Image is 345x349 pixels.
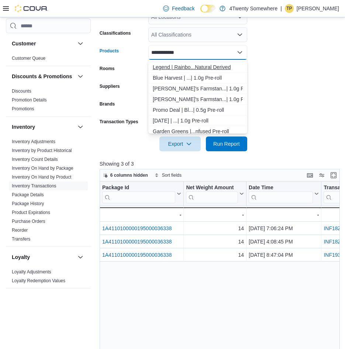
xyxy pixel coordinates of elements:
h3: Loyalty [12,253,30,261]
label: Products [100,48,119,54]
span: Discounts [12,88,31,94]
button: Display options [317,171,326,180]
a: 1A4110100000195000036338 [102,239,172,245]
div: 14 [186,224,244,233]
a: Inventory On Hand by Product [12,174,71,180]
span: Package Details [12,192,44,198]
button: Pete's Farmstand | Rainbow Mochi (H) | 1.0g Pre-roll [148,83,247,94]
button: Legend | Rainbow Push Pop (H) | 1.0g Natural Derived [148,62,247,73]
a: Inventory Count Details [12,157,58,162]
span: Inventory Adjustments [12,139,55,145]
div: Net Weight Amount [186,184,238,203]
a: Package History [12,201,44,206]
div: [PERSON_NAME]'s Farmstan...| 1.0g Pre-roll [153,85,243,92]
div: - [186,210,244,219]
label: Suppliers [100,83,120,89]
div: Blue Harvest | ...| 1.0g Pre-roll [153,74,243,82]
div: Legend | Rainbo...Natural Derived [153,63,243,71]
button: Inventory [76,122,85,131]
span: Package History [12,201,44,207]
div: Inventory [6,137,91,246]
div: [PERSON_NAME]'s Farmstan...| 1.0g Pre-roll [153,96,243,103]
label: Brands [100,101,115,107]
button: Inventory [12,123,75,131]
a: Promotions [12,106,34,111]
button: Loyalty [12,253,75,261]
div: Garden Greens |...nfused Pre-roll [153,128,243,135]
div: [DATE] 7:06:24 PM [249,224,319,233]
div: 14 [186,237,244,246]
a: Loyalty Redemption Values [12,278,65,283]
button: Memorial Day | Grown Rogue | Cadillac Rainbow (H) | 1.0g Pre-roll [148,115,247,126]
label: Rooms [100,66,115,72]
a: Discounts [12,89,31,94]
a: Promotion Details [12,97,47,103]
span: Run Report [213,140,240,148]
span: Inventory Count Details [12,156,58,162]
span: Loyalty Redemption Values [12,278,65,284]
h3: Customer [12,40,36,47]
div: 14 [186,250,244,259]
button: Enter fullscreen [329,171,338,180]
a: Inventory Transactions [12,183,56,189]
div: Customer [6,54,91,66]
div: Loyalty [6,267,91,288]
a: Reorder [12,228,28,233]
button: Promo Deal | Blue Harvest | Dark Rainbow (H) | 0.5g Pre-roll [148,105,247,115]
label: Transaction Types [100,119,138,125]
a: Purchase Orders [12,219,45,224]
button: Loyalty [76,253,85,262]
span: Loyalty Adjustments [12,269,51,275]
div: Package Id [102,184,175,191]
img: Cova [15,5,48,12]
span: Inventory On Hand by Package [12,165,73,171]
span: Export [164,137,196,151]
button: Blue Harvest | Dark Rainbow (H) | 1.0g Pre-roll [148,73,247,83]
div: Net Weight Amount [186,184,238,191]
a: Feedback [160,1,197,16]
span: Customer Queue [12,55,45,61]
div: [DATE] | ...| 1.0g Pre-roll [153,117,243,124]
p: [PERSON_NAME] [297,4,339,13]
a: Loyalty Adjustments [12,269,51,274]
button: Date Time [249,184,319,203]
a: Inventory On Hand by Package [12,166,73,171]
div: - [249,210,319,219]
div: Package URL [102,184,175,203]
a: Transfers [12,236,30,242]
span: Inventory Transactions [12,183,56,189]
div: Date Time [249,184,313,203]
p: Showing 3 of 3 [100,160,342,167]
button: Customer [76,39,85,48]
div: [DATE] 4:08:45 PM [249,237,319,246]
a: Customer Queue [12,56,45,61]
a: Inventory Adjustments [12,139,55,144]
div: [DATE] 8:47:04 PM [249,250,319,259]
button: Keyboard shortcuts [306,171,314,180]
a: Product Expirations [12,210,50,215]
button: OCM [76,294,85,303]
div: - [102,210,181,219]
span: Reorder [12,227,28,233]
button: 6 columns hidden [100,171,151,180]
a: 1A4110100000195000036338 [102,252,172,258]
a: Inventory by Product Historical [12,148,72,153]
span: TP [286,4,292,13]
h3: Inventory [12,123,35,131]
button: Garden Greens | Rainbow Guava (S) | 1.0g Diamond Infused Pre-roll [148,126,247,137]
p: | [280,4,282,13]
button: Discounts & Promotions [12,73,75,80]
button: Pete's Farmstand | Rainbow Guava (S) | 1.0g Pre-roll [148,94,247,105]
div: Date Time [249,184,313,191]
button: Run Report [206,137,247,151]
span: 6 columns hidden [110,172,148,178]
div: Tyler Pallotta [285,4,294,13]
label: Classifications [100,30,131,36]
h3: Discounts & Promotions [12,73,72,80]
div: Discounts & Promotions [6,87,91,116]
span: Promotions [12,106,34,112]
